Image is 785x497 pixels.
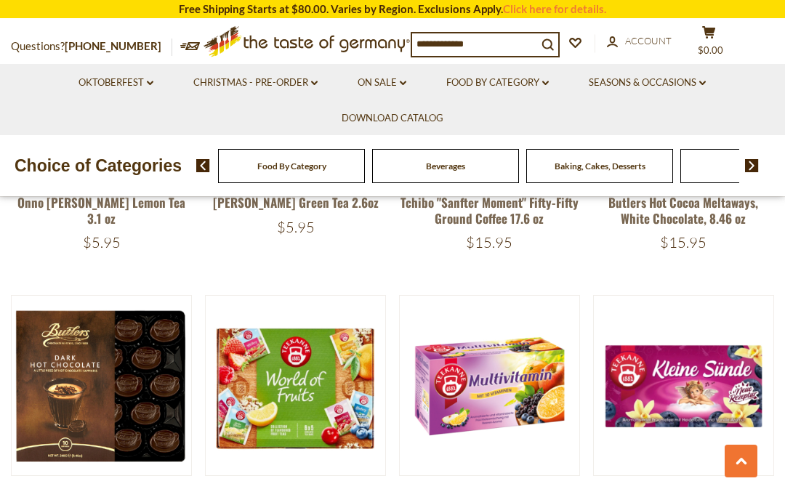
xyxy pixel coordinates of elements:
a: [PERSON_NAME] Green Tea 2.6oz [213,193,379,211]
span: $15.95 [660,233,706,251]
span: $5.95 [277,218,315,236]
a: Onno [PERSON_NAME] Lemon Tea 3.1 oz [17,193,185,227]
button: $0.00 [687,25,730,62]
span: $5.95 [83,233,121,251]
a: Christmas - PRE-ORDER [193,75,318,91]
a: Seasons & Occasions [589,75,706,91]
a: Account [607,33,672,49]
img: Teekanne „Kleine Sünde“ Fruit Tea, 60g [594,296,773,475]
a: Baking, Cakes, Desserts [555,161,645,171]
a: Food By Category [446,75,549,91]
span: $0.00 [698,44,723,56]
img: Teekanne Multivitamin Tea, 60g [400,296,579,475]
a: Food By Category [257,161,326,171]
a: [PHONE_NUMBER] [65,39,161,52]
p: Questions? [11,37,172,56]
a: Oktoberfest [78,75,153,91]
img: previous arrow [196,159,210,172]
span: Account [625,35,672,47]
span: $15.95 [466,233,512,251]
a: Click here for details. [503,2,606,15]
a: On Sale [358,75,406,91]
img: Butlers Hot Cocoa Meltaways, Dark Chocolate, 8.46 oz [12,296,191,475]
a: Butlers Hot Cocoa Meltaways, White Chocolate, 8.46 oz [608,193,758,227]
a: Download Catalog [342,110,443,126]
img: next arrow [745,159,759,172]
a: Tchibo "Sanfter Moment" Fifty-Fifty Ground Coffee 17.6 oz [400,193,579,227]
a: Beverages [426,161,465,171]
img: Teekanne World of Fruits, Box of Assorted Fruit Flavored Tea, 30 bags, 68.75 grams [206,296,385,475]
